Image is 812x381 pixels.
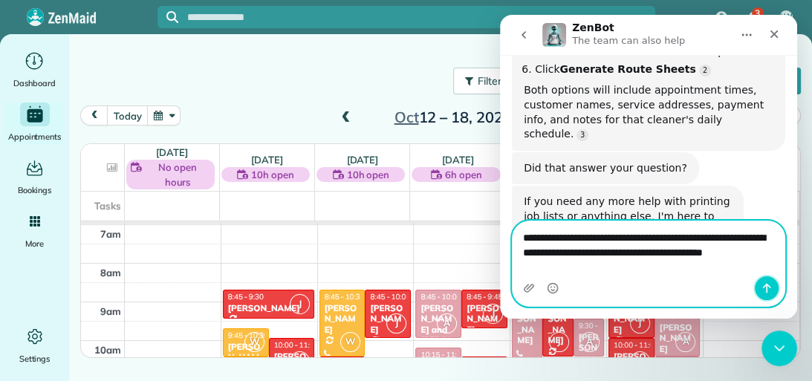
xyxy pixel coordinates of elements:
[290,351,310,371] span: J
[614,340,658,350] span: 10:00 - 11:00
[500,15,797,319] iframe: Intercom live chat
[18,183,52,198] span: Bookings
[8,129,62,144] span: Appointments
[6,102,63,144] a: Appointments
[227,303,311,313] div: [PERSON_NAME]
[420,292,461,302] span: 8:45 - 10:00
[466,303,503,335] div: [PERSON_NAME]
[453,68,573,94] button: Filters: Default
[145,160,210,189] span: No open hours
[437,313,457,333] span: A
[630,351,650,371] span: J
[446,68,573,94] a: Filters: Default
[100,267,121,279] span: 8am
[251,167,294,182] span: 10h open
[347,167,390,182] span: 10h open
[290,294,310,314] span: J
[6,325,63,366] a: Settings
[478,74,509,88] span: Filters:
[166,11,178,23] svg: Focus search
[394,108,419,126] span: Oct
[227,342,264,374] div: [PERSON_NAME]
[369,303,406,335] div: [PERSON_NAME]
[157,11,178,23] button: Focus search
[6,156,63,198] a: Bookings
[579,332,600,352] span: A
[467,292,502,302] span: 8:45 - 9:45
[755,7,760,19] span: 3
[100,305,121,317] span: 9am
[274,340,319,350] span: 10:00 - 11:00
[483,304,503,324] span: J
[675,332,695,352] span: A
[737,1,768,34] div: 3 unread notifications
[386,313,406,333] span: J
[360,109,546,126] h2: 12 – 18, 2025
[228,330,268,340] span: 9:45 - 10:30
[370,292,410,302] span: 8:45 - 10:00
[579,321,619,330] span: 9:30 - 10:30
[578,332,600,375] div: [PERSON_NAME]
[445,167,482,182] span: 6h open
[228,292,264,302] span: 8:45 - 9:30
[25,236,44,251] span: More
[780,11,793,23] span: LW
[420,303,457,367] div: [PERSON_NAME] and [PERSON_NAME]
[549,332,569,352] span: J
[420,350,465,359] span: 10:15 - 11:15
[659,322,696,354] div: [PERSON_NAME]
[156,146,188,158] a: [DATE]
[94,200,121,212] span: Tasks
[325,292,365,302] span: 8:45 - 10:30
[251,154,283,166] a: [DATE]
[80,105,108,126] button: prev
[324,303,361,335] div: [PERSON_NAME]
[630,313,650,333] span: J
[19,351,51,366] span: Settings
[442,154,474,166] a: [DATE]
[244,332,264,352] span: W
[346,154,378,166] a: [DATE]
[94,344,121,356] span: 10am
[547,303,568,346] div: [PERSON_NAME]
[613,303,650,335] div: [PERSON_NAME]
[516,303,538,346] div: [PERSON_NAME]
[6,49,63,91] a: Dashboard
[107,105,148,126] button: today
[100,228,121,240] span: 7am
[13,76,56,91] span: Dashboard
[761,330,797,366] iframe: Intercom live chat
[340,332,360,352] span: W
